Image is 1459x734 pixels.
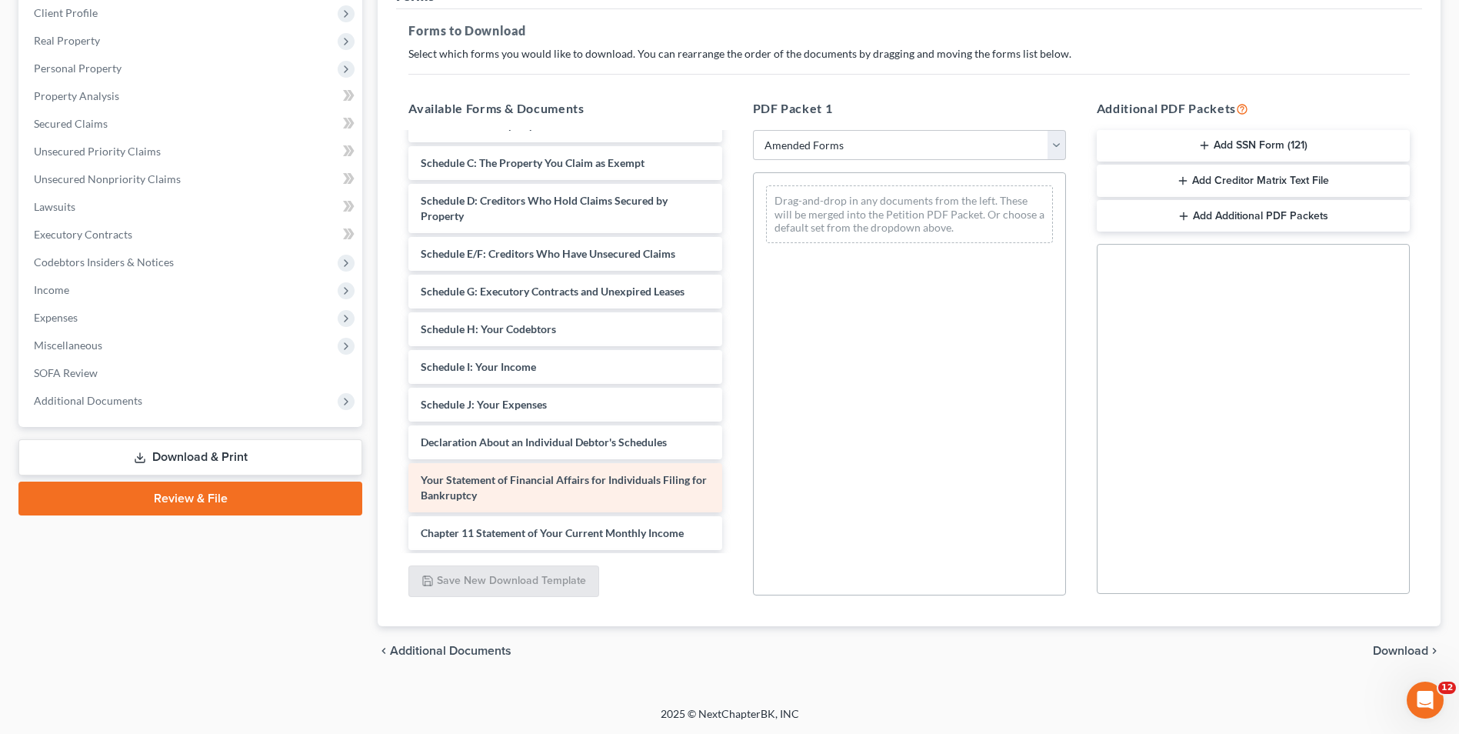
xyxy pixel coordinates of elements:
[1428,645,1441,657] i: chevron_right
[34,366,98,379] span: SOFA Review
[34,34,100,47] span: Real Property
[421,435,667,449] span: Declaration About an Individual Debtor's Schedules
[18,482,362,515] a: Review & File
[22,165,362,193] a: Unsecured Nonpriority Claims
[22,221,362,249] a: Executory Contracts
[1097,130,1410,162] button: Add SSN Form (121)
[421,473,707,502] span: Your Statement of Financial Affairs for Individuals Filing for Bankruptcy
[34,200,75,213] span: Lawsuits
[1097,200,1410,232] button: Add Additional PDF Packets
[22,359,362,387] a: SOFA Review
[408,46,1410,62] p: Select which forms you would like to download. You can rearrange the order of the documents by dr...
[408,99,721,118] h5: Available Forms & Documents
[22,138,362,165] a: Unsecured Priority Claims
[34,117,108,130] span: Secured Claims
[421,285,685,298] span: Schedule G: Executory Contracts and Unexpired Leases
[1373,645,1428,657] span: Download
[421,247,675,260] span: Schedule E/F: Creditors Who Have Unsecured Claims
[378,645,511,657] a: chevron_left Additional Documents
[34,394,142,407] span: Additional Documents
[34,228,132,241] span: Executory Contracts
[421,526,684,539] span: Chapter 11 Statement of Your Current Monthly Income
[34,62,122,75] span: Personal Property
[421,118,534,132] span: Schedule A/B: Property
[1097,165,1410,197] button: Add Creditor Matrix Text File
[34,283,69,296] span: Income
[408,566,599,598] button: Save New Download Template
[766,185,1053,243] div: Drag-and-drop in any documents from the left. These will be merged into the Petition PDF Packet. ...
[22,193,362,221] a: Lawsuits
[421,360,536,373] span: Schedule I: Your Income
[1407,682,1444,719] iframe: Intercom live chat
[1373,645,1441,657] button: Download chevron_right
[753,99,1066,118] h5: PDF Packet 1
[421,156,645,169] span: Schedule C: The Property You Claim as Exempt
[34,6,98,19] span: Client Profile
[421,322,556,335] span: Schedule H: Your Codebtors
[22,82,362,110] a: Property Analysis
[34,255,174,269] span: Codebtors Insiders & Notices
[408,22,1410,40] h5: Forms to Download
[34,145,161,158] span: Unsecured Priority Claims
[34,172,181,185] span: Unsecured Nonpriority Claims
[18,439,362,475] a: Download & Print
[421,398,547,411] span: Schedule J: Your Expenses
[34,311,78,324] span: Expenses
[34,89,119,102] span: Property Analysis
[1097,99,1410,118] h5: Additional PDF Packets
[378,645,390,657] i: chevron_left
[34,339,102,352] span: Miscellaneous
[291,706,1168,734] div: 2025 © NextChapterBK, INC
[1438,682,1456,694] span: 12
[421,194,668,222] span: Schedule D: Creditors Who Hold Claims Secured by Property
[22,110,362,138] a: Secured Claims
[390,645,511,657] span: Additional Documents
